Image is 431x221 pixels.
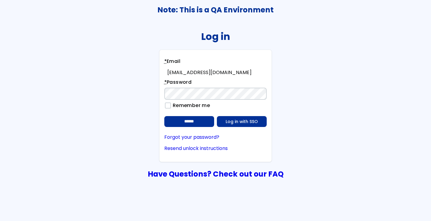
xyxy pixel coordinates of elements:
[164,58,180,67] label: Email
[167,70,267,75] div: [EMAIL_ADDRESS][DOMAIN_NAME]
[164,58,167,65] abbr: required
[148,169,284,179] a: Have Questions? Check out our FAQ
[0,6,431,14] h3: Note: This is a QA Environment
[164,135,267,140] a: Forgot your password?
[201,31,230,42] h2: Log in
[217,116,267,127] a: Log in with SSO
[164,79,192,88] label: Password
[164,146,267,151] a: Resend unlock instructions
[170,103,210,108] label: Remember me
[164,79,167,86] abbr: required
